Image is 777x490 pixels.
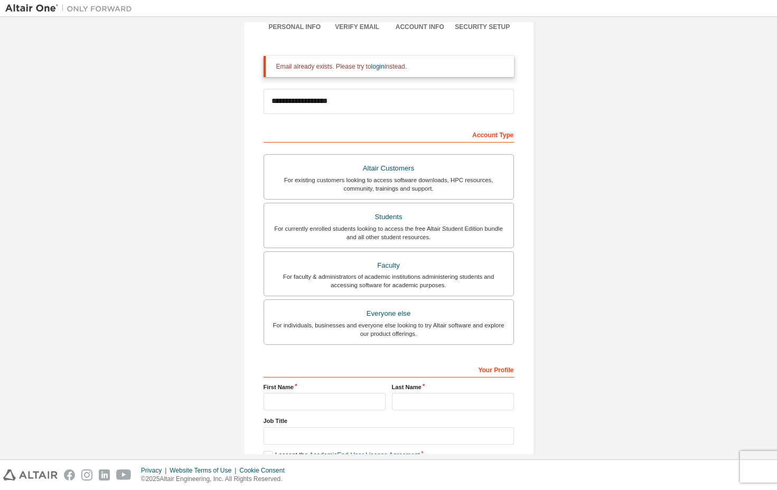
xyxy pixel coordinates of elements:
div: For individuals, businesses and everyone else looking to try Altair software and explore our prod... [270,321,507,338]
img: facebook.svg [64,469,75,480]
div: For existing customers looking to access software downloads, HPC resources, community, trainings ... [270,176,507,193]
img: altair_logo.svg [3,469,58,480]
img: youtube.svg [116,469,132,480]
div: For faculty & administrators of academic institutions administering students and accessing softwa... [270,272,507,289]
div: Account Info [389,23,452,31]
div: Everyone else [270,306,507,321]
div: Faculty [270,258,507,273]
div: Account Type [264,126,514,143]
div: Cookie Consent [239,466,291,475]
div: Students [270,210,507,224]
p: © 2025 Altair Engineering, Inc. All Rights Reserved. [141,475,291,484]
div: Verify Email [326,23,389,31]
div: Privacy [141,466,170,475]
label: Last Name [392,383,514,391]
div: Altair Customers [270,161,507,176]
div: Security Setup [451,23,514,31]
img: instagram.svg [81,469,92,480]
div: Personal Info [264,23,326,31]
a: Academic End-User License Agreement [310,451,420,459]
div: Email already exists. Please try to instead. [276,62,505,71]
div: Your Profile [264,361,514,378]
a: login [371,63,385,70]
img: Altair One [5,3,137,14]
div: Website Terms of Use [170,466,239,475]
img: linkedin.svg [99,469,110,480]
label: First Name [264,383,386,391]
label: I accept the [264,451,420,460]
label: Job Title [264,417,514,425]
div: For currently enrolled students looking to access the free Altair Student Edition bundle and all ... [270,224,507,241]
